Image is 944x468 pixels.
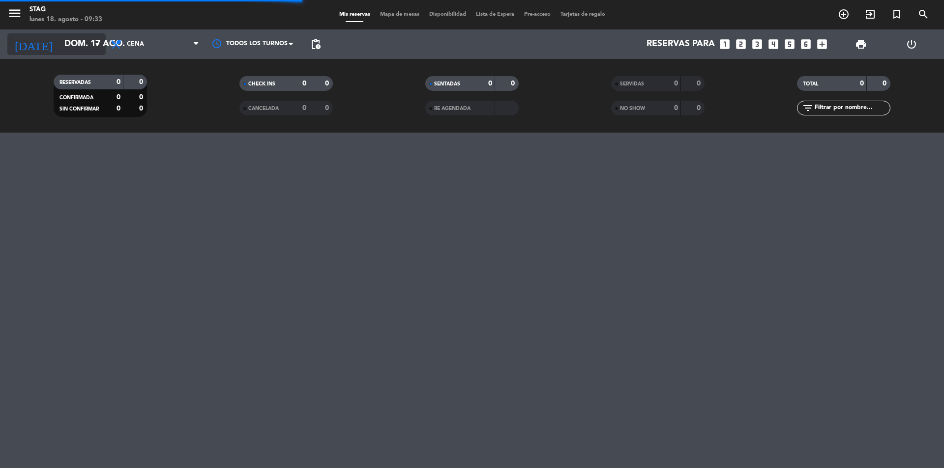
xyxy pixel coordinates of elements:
strong: 0 [488,80,492,87]
i: menu [7,6,22,21]
i: turned_in_not [891,8,903,20]
span: SENTADAS [434,82,460,86]
div: LOG OUT [886,29,937,59]
button: menu [7,6,22,24]
strong: 0 [860,80,864,87]
strong: 0 [139,94,145,101]
div: lunes 18. agosto - 09:33 [29,15,102,25]
span: Cena [127,41,144,48]
span: SIN CONFIRMAR [59,107,99,111]
strong: 0 [117,79,120,85]
i: filter_list [802,102,814,114]
strong: 0 [697,105,703,111]
i: search [917,8,929,20]
i: looks_5 [783,38,796,51]
div: STAG [29,5,102,15]
strong: 0 [117,105,120,112]
strong: 0 [511,80,517,87]
span: RESERVADAS [59,80,91,85]
strong: 0 [139,79,145,85]
strong: 0 [325,105,331,111]
span: Lista de Espera [471,12,519,17]
i: looks_one [718,38,731,51]
input: Filtrar por nombre... [814,103,890,113]
span: NO SHOW [620,106,645,111]
span: Disponibilidad [424,12,471,17]
span: Reservas para [647,39,715,49]
span: Pre-acceso [519,12,556,17]
i: [DATE] [7,33,59,55]
i: add_box [816,38,828,51]
i: arrow_drop_down [91,38,103,50]
span: CANCELADA [248,106,279,111]
span: print [855,38,867,50]
span: CONFIRMADA [59,95,93,100]
strong: 0 [302,80,306,87]
strong: 0 [697,80,703,87]
strong: 0 [302,105,306,111]
strong: 0 [117,94,120,101]
strong: 0 [325,80,331,87]
span: TOTAL [803,82,818,86]
span: Mapa de mesas [375,12,424,17]
i: looks_4 [767,38,780,51]
strong: 0 [674,105,678,111]
span: Mis reservas [334,12,375,17]
i: add_circle_outline [838,8,850,20]
span: CHECK INS [248,82,275,86]
span: RE AGENDADA [434,106,471,111]
span: SERVIDAS [620,82,644,86]
strong: 0 [883,80,888,87]
span: pending_actions [310,38,322,50]
strong: 0 [674,80,678,87]
span: Tarjetas de regalo [556,12,610,17]
i: exit_to_app [864,8,876,20]
strong: 0 [139,105,145,112]
i: power_settings_new [906,38,917,50]
i: looks_6 [799,38,812,51]
i: looks_3 [751,38,764,51]
i: looks_two [735,38,747,51]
